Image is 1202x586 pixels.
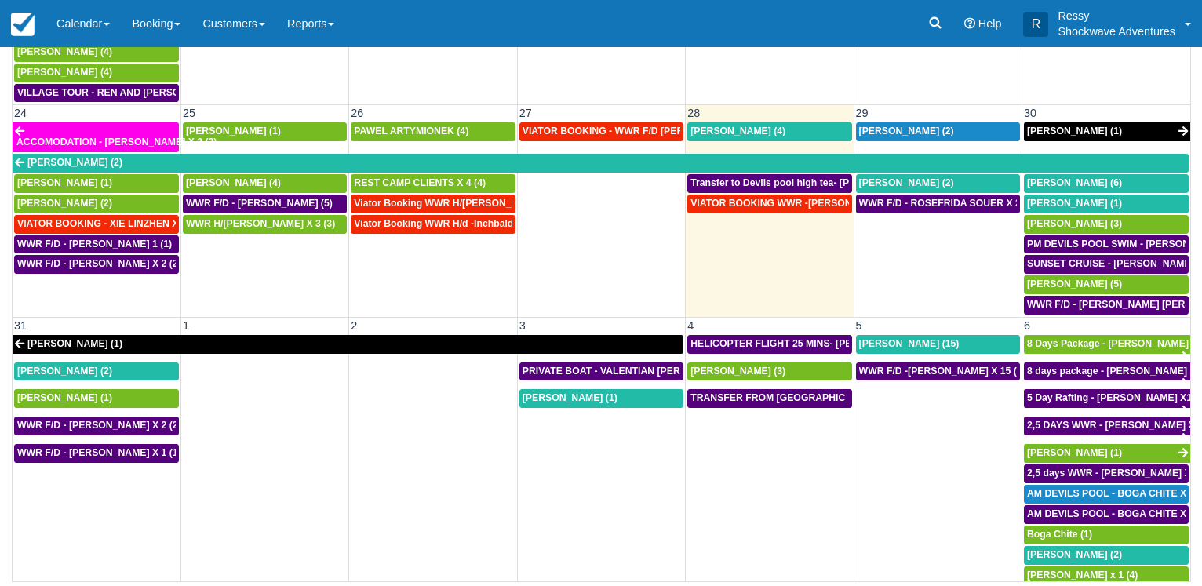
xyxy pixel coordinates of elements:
[17,198,112,209] span: [PERSON_NAME] (2)
[1024,195,1189,213] a: [PERSON_NAME] (1)
[17,420,181,431] span: WWR F/D - [PERSON_NAME] X 2 (2)
[1024,255,1189,274] a: SUNSET CRUISE - [PERSON_NAME] X1 (5)
[183,215,347,234] a: WWR H/[PERSON_NAME] X 3 (3)
[1024,122,1190,141] a: [PERSON_NAME] (1)
[14,64,179,82] a: [PERSON_NAME] (4)
[1023,12,1048,37] div: R
[518,107,534,119] span: 27
[859,198,1036,209] span: WWR F/D - ROSEFRIDA SOUER X 2 (2)
[690,198,917,209] span: VIATOR BOOKING WWR -[PERSON_NAME] X2 (2)
[1027,529,1092,540] span: Boga Chite (1)
[1058,24,1175,39] p: Shockwave Adventures
[354,198,574,209] span: Viator Booking WWR H/[PERSON_NAME] X 8 (8)
[859,177,954,188] span: [PERSON_NAME] (2)
[1024,389,1190,408] a: 5 Day Rafting - [PERSON_NAME] X1 (1)
[351,215,515,234] a: Viator Booking WWR H/d -Inchbald [PERSON_NAME] X 4 (4)
[186,126,281,136] span: [PERSON_NAME] (1)
[1027,570,1138,581] span: [PERSON_NAME] x 1 (4)
[183,122,347,141] a: [PERSON_NAME] (1)
[354,218,628,229] span: Viator Booking WWR H/d -Inchbald [PERSON_NAME] X 4 (4)
[13,154,1189,173] a: [PERSON_NAME] (2)
[686,107,701,119] span: 28
[854,319,864,332] span: 5
[1024,464,1189,483] a: 2,5 days WWR - [PERSON_NAME] X2 (2)
[183,174,347,193] a: [PERSON_NAME] (4)
[856,362,1020,381] a: WWR F/D -[PERSON_NAME] X 15 (15)
[181,319,191,332] span: 1
[351,195,515,213] a: Viator Booking WWR H/[PERSON_NAME] X 8 (8)
[1024,275,1189,294] a: [PERSON_NAME] (5)
[1024,546,1189,565] a: [PERSON_NAME] (2)
[856,174,1020,193] a: [PERSON_NAME] (2)
[1024,362,1190,381] a: 8 days package - [PERSON_NAME] X1 (1)
[1058,8,1175,24] p: Ressy
[690,392,1067,403] span: TRANSFER FROM [GEOGRAPHIC_DATA] TO VIC FALLS - [PERSON_NAME] X 1 (1)
[856,335,1020,354] a: [PERSON_NAME] (15)
[349,319,359,332] span: 2
[183,195,347,213] a: WWR F/D - [PERSON_NAME] (5)
[856,195,1020,213] a: WWR F/D - ROSEFRIDA SOUER X 2 (2)
[854,107,870,119] span: 29
[519,122,683,141] a: VIATOR BOOKING - WWR F/D [PERSON_NAME] X 2 (3)
[859,338,960,349] span: [PERSON_NAME] (15)
[1027,447,1122,458] span: [PERSON_NAME] (1)
[687,362,851,381] a: [PERSON_NAME] (3)
[27,338,122,349] span: [PERSON_NAME] (1)
[1024,505,1189,524] a: AM DEVILS POOL - BOGA CHITE X 1 (1)
[17,177,112,188] span: [PERSON_NAME] (1)
[1027,218,1122,229] span: [PERSON_NAME] (3)
[1027,278,1122,289] span: [PERSON_NAME] (5)
[351,122,515,141] a: PAWEL ARTYMIONEK (4)
[859,126,954,136] span: [PERSON_NAME] (2)
[686,319,695,332] span: 4
[1024,215,1189,234] a: [PERSON_NAME] (3)
[1027,177,1122,188] span: [PERSON_NAME] (6)
[978,17,1002,30] span: Help
[1024,444,1190,463] a: [PERSON_NAME] (1)
[1024,485,1189,504] a: AM DEVILS POOL - BOGA CHITE X 1 (1)
[519,362,683,381] a: PRIVATE BOAT - VALENTIAN [PERSON_NAME] X 4 (4)
[690,177,949,188] span: Transfer to Devils pool high tea- [PERSON_NAME] X4 (4)
[14,215,179,234] a: VIATOR BOOKING - XIE LINZHEN X4 (4)
[17,392,112,403] span: [PERSON_NAME] (1)
[687,174,851,193] a: Transfer to Devils pool high tea- [PERSON_NAME] X4 (4)
[1024,235,1189,254] a: PM DEVILS POOL SWIM - [PERSON_NAME] X 2 (2)
[14,174,179,193] a: [PERSON_NAME] (1)
[27,157,122,168] span: [PERSON_NAME] (2)
[1024,174,1189,193] a: [PERSON_NAME] (6)
[1022,107,1038,119] span: 30
[14,195,179,213] a: [PERSON_NAME] (2)
[1024,335,1190,354] a: 8 Days Package - [PERSON_NAME] (1)
[14,417,179,435] a: WWR F/D - [PERSON_NAME] X 2 (2)
[964,18,975,29] i: Help
[186,218,335,229] span: WWR H/[PERSON_NAME] X 3 (3)
[186,177,281,188] span: [PERSON_NAME] (4)
[14,84,179,103] a: VILLAGE TOUR - REN AND [PERSON_NAME] X4 (4)
[856,122,1020,141] a: [PERSON_NAME] (2)
[519,389,683,408] a: [PERSON_NAME] (1)
[14,235,179,254] a: WWR F/D - [PERSON_NAME] 1 (1)
[518,319,527,332] span: 3
[354,126,468,136] span: PAWEL ARTYMIONEK (4)
[17,447,181,458] span: WWR F/D - [PERSON_NAME] X 1 (1)
[17,218,199,229] span: VIATOR BOOKING - XIE LINZHEN X4 (4)
[11,13,35,36] img: checkfront-main-nav-mini-logo.png
[1024,417,1190,435] a: 2,5 DAYS WWR - [PERSON_NAME] X1 (1)
[523,366,769,377] span: PRIVATE BOAT - VALENTIAN [PERSON_NAME] X 4 (4)
[523,126,773,136] span: VIATOR BOOKING - WWR F/D [PERSON_NAME] X 2 (3)
[687,389,851,408] a: TRANSFER FROM [GEOGRAPHIC_DATA] TO VIC FALLS - [PERSON_NAME] X 1 (1)
[1022,319,1032,332] span: 6
[687,195,851,213] a: VIATOR BOOKING WWR -[PERSON_NAME] X2 (2)
[1027,549,1122,560] span: [PERSON_NAME] (2)
[14,43,179,62] a: [PERSON_NAME] (4)
[17,366,112,377] span: [PERSON_NAME] (2)
[14,389,179,408] a: [PERSON_NAME] (1)
[181,107,197,119] span: 25
[13,335,683,354] a: [PERSON_NAME] (1)
[13,319,28,332] span: 31
[687,335,851,354] a: HELICOPTER FLIGHT 25 MINS- [PERSON_NAME] X1 (1)
[17,67,112,78] span: [PERSON_NAME] (4)
[687,122,851,141] a: [PERSON_NAME] (4)
[16,136,217,147] span: ACCOMODATION - [PERSON_NAME] X 2 (2)
[1027,198,1122,209] span: [PERSON_NAME] (1)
